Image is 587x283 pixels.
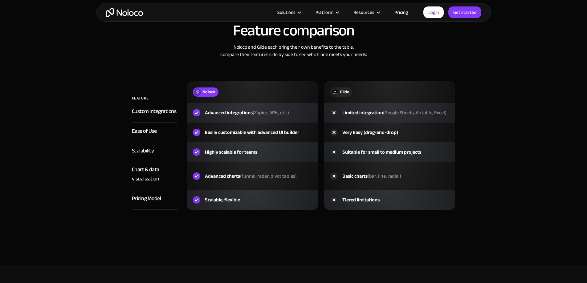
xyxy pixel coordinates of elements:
div: Advanced integrations [205,109,289,116]
div: Resources [353,8,374,16]
div: Ease of Use [132,127,157,136]
div: Highly scalable for teams [205,148,257,156]
div: Scalable, flexible [205,196,240,204]
div: Limited integration [342,109,446,116]
div: Noloco and Glide each bring their own benefits to the table. Compare their features side by side ... [103,43,485,58]
div: Platform [316,8,333,16]
div: FEATURE [132,94,149,103]
h2: Feature comparison [103,22,485,39]
iframe: Intercom notifications message [464,237,587,280]
span: (Google Sheets, Airtable, Excel) [383,108,446,117]
div: Noloco [202,89,215,95]
div: Resources [346,8,387,16]
div: Solutions [277,8,296,16]
div: Basic charts [342,172,401,180]
div: Custom Integrations [132,107,177,116]
span: (bar, line, radial) [368,172,401,181]
div: Glide [340,89,349,95]
div: Chart & data visualization [132,165,177,184]
div: Tiered limitations [342,196,380,204]
div: Solutions [270,8,308,16]
div: Advanced charts [205,172,297,180]
div: Easily customizable with advanced UI builder [205,129,299,136]
div: Suitable for small to medium projects [342,148,421,156]
div: Pricing Model [132,194,161,203]
span: (funnel, radar, pivot tables) [240,172,297,181]
a: Login [423,6,444,18]
span: (Zapier, APIs, etc.) [253,108,289,117]
div: Scalability [132,146,154,156]
a: Pricing [387,8,416,16]
div: Very Easy (drag-and-drop) [342,129,398,136]
div: Platform [308,8,346,16]
a: home [106,8,143,17]
a: Get started [448,6,481,18]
